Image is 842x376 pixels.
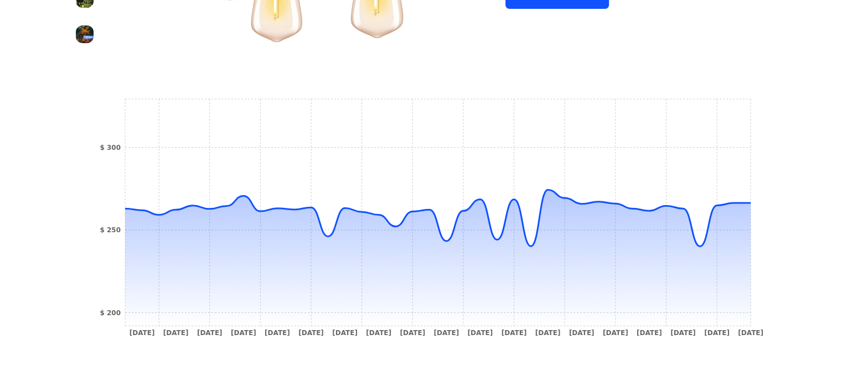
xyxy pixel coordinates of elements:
tspan: [DATE] [163,329,188,337]
tspan: [DATE] [400,329,425,337]
tspan: $ 250 [100,226,121,234]
tspan: [DATE] [670,329,696,337]
tspan: [DATE] [197,329,222,337]
tspan: [DATE] [366,329,391,337]
tspan: [DATE] [738,329,763,337]
tspan: [DATE] [467,329,493,337]
tspan: [DATE] [602,329,628,337]
tspan: [DATE] [704,329,730,337]
tspan: [DATE] [535,329,560,337]
img: Guirnalda De Luces Led Exterior 15m 15+1 Focos Led St38 Inastillables Alto Brillo Impermeable Ip4... [76,25,94,43]
tspan: [DATE] [332,329,358,337]
tspan: [DATE] [298,329,324,337]
tspan: $ 200 [100,309,121,317]
tspan: [DATE] [569,329,594,337]
tspan: [DATE] [636,329,662,337]
tspan: $ 300 [100,144,121,152]
tspan: [DATE] [433,329,459,337]
tspan: [DATE] [129,329,154,337]
tspan: [DATE] [265,329,290,337]
tspan: [DATE] [230,329,256,337]
tspan: [DATE] [501,329,526,337]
